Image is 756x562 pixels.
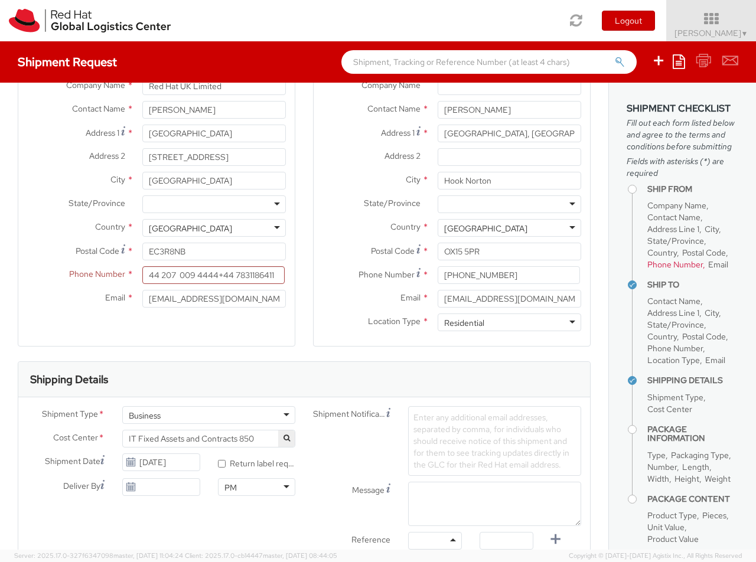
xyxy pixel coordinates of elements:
[647,247,677,258] span: Country
[381,128,415,138] span: Address 1
[647,308,699,318] span: Address Line 1
[647,319,704,330] span: State/Province
[705,308,719,318] span: City
[647,236,704,246] span: State/Province
[341,50,637,74] input: Shipment, Tracking or Reference Number (at least 4 chars)
[674,473,699,484] span: Height
[444,223,527,234] div: [GEOGRAPHIC_DATA]
[218,456,295,469] label: Return label required
[647,510,697,521] span: Product Type
[390,221,421,232] span: Country
[647,259,703,270] span: Phone Number
[384,151,421,161] span: Address 2
[647,331,677,342] span: Country
[129,410,161,421] div: Business
[351,534,390,545] span: Reference
[218,460,226,468] input: Return label required
[263,551,337,560] span: master, [DATE] 08:44:05
[647,355,700,365] span: Location Type
[368,316,421,326] span: Location Type
[682,247,726,258] span: Postal Code
[647,392,703,403] span: Shipment Type
[361,80,421,90] span: Company Name
[647,473,669,484] span: Width
[45,455,100,468] span: Shipment Date
[627,155,738,179] span: Fields with asterisks (*) are required
[627,117,738,152] span: Fill out each form listed below and agree to the terms and conditions before submitting
[682,462,709,472] span: Length
[647,280,738,289] h4: Ship To
[705,473,731,484] span: Weight
[89,151,125,161] span: Address 2
[705,355,725,365] span: Email
[371,246,415,256] span: Postal Code
[76,246,119,256] span: Postal Code
[149,223,232,234] div: [GEOGRAPHIC_DATA]
[647,450,666,460] span: Type
[444,317,484,329] div: Residential
[647,425,738,443] h4: Package Information
[113,551,183,560] span: master, [DATE] 11:04:24
[30,374,108,385] h3: Shipping Details
[674,28,748,38] span: [PERSON_NAME]
[413,412,569,470] span: Enter any additional email addresses, separated by comma, for individuals who should receive noti...
[53,432,98,445] span: Cost Center
[95,221,125,232] span: Country
[647,404,692,414] span: Cost Center
[647,495,738,504] h4: Package Content
[66,80,125,90] span: Company Name
[647,224,699,234] span: Address Line 1
[129,433,289,444] span: IT Fixed Assets and Contracts 850
[86,128,119,138] span: Address 1
[602,11,655,31] button: Logout
[569,551,742,561] span: Copyright © [DATE]-[DATE] Agistix Inc., All Rights Reserved
[110,174,125,185] span: City
[14,551,183,560] span: Server: 2025.17.0-327f6347098
[671,450,729,460] span: Packaging Type
[647,343,703,354] span: Phone Number
[72,103,125,114] span: Contact Name
[122,430,295,447] span: IT Fixed Assets and Contracts 850
[400,292,421,303] span: Email
[367,103,421,114] span: Contact Name
[406,174,421,185] span: City
[708,259,728,270] span: Email
[741,29,748,38] span: ▼
[105,292,125,303] span: Email
[18,55,117,68] h4: Shipment Request
[224,482,237,494] div: PM
[647,296,700,306] span: Contact Name
[9,9,171,32] img: rh-logistics-00dfa346123c4ec078e1.svg
[702,510,726,521] span: Pieces
[63,480,100,492] span: Deliver By
[647,462,677,472] span: Number
[647,200,706,211] span: Company Name
[647,522,685,532] span: Unit Value
[185,551,337,560] span: Client: 2025.17.0-cb14447
[705,224,719,234] span: City
[627,103,738,114] h3: Shipment Checklist
[647,534,699,544] span: Product Value
[352,485,384,495] span: Message
[682,331,726,342] span: Postal Code
[647,185,738,194] h4: Ship From
[69,198,125,208] span: State/Province
[647,376,738,385] h4: Shipping Details
[313,408,386,420] span: Shipment Notification
[647,212,700,223] span: Contact Name
[69,269,125,279] span: Phone Number
[364,198,421,208] span: State/Province
[42,408,98,421] span: Shipment Type
[359,269,415,280] span: Phone Number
